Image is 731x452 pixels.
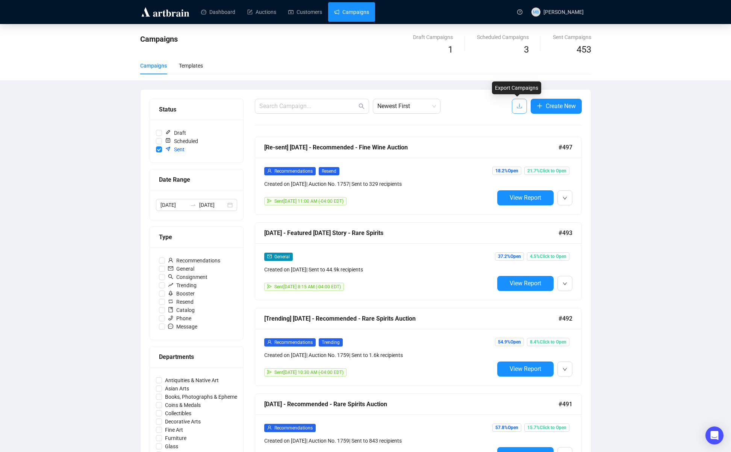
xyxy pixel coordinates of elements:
span: #493 [558,228,572,238]
span: rise [168,282,173,288]
span: Asian Arts [162,384,192,393]
span: Recommendations [165,256,223,265]
a: Auctions [247,2,276,22]
span: Consignment [165,273,210,281]
span: swap-right [190,202,196,208]
span: user [267,169,272,173]
div: Date Range [159,175,234,184]
span: Sent [DATE] 8:15 AM (-04:00 EDT) [274,284,341,289]
span: Recommendations [274,340,313,345]
span: Phone [165,314,194,322]
span: General [165,265,197,273]
span: Antiquities & Native Art [162,376,222,384]
span: user [267,425,272,430]
span: Campaigns [140,35,178,44]
span: mail [168,266,173,271]
span: 54.9% Open [495,338,524,346]
span: 1 [448,44,453,55]
span: Newest First [377,99,436,113]
span: Trending [165,281,200,289]
span: user [267,340,272,344]
div: Open Intercom Messenger [705,426,723,444]
div: [Re-sent] [DATE] - Recommended - Fine Wine Auction [264,143,558,152]
span: 8.4% Click to Open [527,338,569,346]
span: download [516,103,522,109]
span: Decorative Arts [162,417,204,426]
a: Dashboard [201,2,235,22]
div: Export Campaigns [492,81,541,94]
span: 4.5% Click to Open [527,252,569,261]
span: Scheduled [162,137,201,145]
span: Coins & Medals [162,401,204,409]
span: #497 [558,143,572,152]
span: Trending [319,338,343,347]
span: 453 [577,44,591,55]
div: Campaigns [140,62,167,70]
span: send [267,199,272,203]
span: Collectibles [162,409,194,417]
button: Create New [531,99,582,114]
div: [Trending] [DATE] - Recommended - Rare Spirits Auction [264,314,558,323]
a: [Re-sent] [DATE] - Recommended - Fine Wine Auction#497userRecommendationsResendCreated on [DATE]|... [255,137,582,215]
span: down [563,367,567,372]
span: Catalog [165,306,198,314]
span: Resend [165,298,197,306]
div: Draft Campaigns [413,33,453,41]
button: View Report [497,362,554,377]
button: View Report [497,190,554,205]
span: 3 [524,44,529,55]
span: plus [537,103,543,109]
span: 37.2% Open [495,252,524,261]
div: Templates [179,62,203,70]
div: Created on [DATE] | Auction No. 1759 | Sent to 1.6k recipients [264,351,494,359]
a: Campaigns [334,2,369,22]
span: Create New [546,101,576,111]
span: View Report [510,365,541,372]
span: Message [165,322,200,331]
span: down [563,196,567,200]
button: View Report [497,276,554,291]
input: End date [199,201,226,209]
span: #491 [558,399,572,409]
div: Created on [DATE] | Auction No. 1759 | Sent to 843 recipients [264,437,494,445]
span: Recommendations [274,169,313,174]
div: [DATE] - Recommended - Rare Spirits Auction [264,399,558,409]
span: 18.2% Open [492,167,521,175]
span: #492 [558,314,572,323]
span: question-circle [517,9,522,15]
span: Sent [DATE] 10:30 AM (-04:00 EDT) [274,370,344,375]
span: 21.7% Click to Open [524,167,569,175]
span: search [359,103,365,109]
span: rocket [168,291,173,296]
span: Fine Art [162,426,186,434]
span: Draft [162,129,189,137]
div: [DATE] - Featured [DATE] Story - Rare Spirits [264,228,558,238]
img: logo [140,6,191,18]
div: Sent Campaigns [553,33,591,41]
span: search [168,274,173,279]
span: to [190,202,196,208]
div: Created on [DATE] | Auction No. 1757 | Sent to 329 recipients [264,180,494,188]
span: down [563,282,567,286]
span: General [274,254,290,259]
div: Status [159,105,234,114]
span: Booster [165,289,198,298]
span: Books, Photographs & Ephemera [162,393,245,401]
div: Departments [159,352,234,362]
span: user [168,258,173,263]
span: message [168,324,173,329]
span: 15.7% Click to Open [524,423,569,432]
span: View Report [510,280,541,287]
span: Sent [162,145,188,154]
span: [PERSON_NAME] [543,9,584,15]
span: retweet [168,299,173,304]
div: Type [159,232,234,242]
div: Scheduled Campaigns [477,33,529,41]
span: Resend [319,167,339,175]
a: [DATE] - Featured [DATE] Story - Rare Spirits#493mailGeneralCreated on [DATE]| Sent to 44.9k reci... [255,222,582,300]
span: 57.8% Open [492,423,521,432]
span: book [168,307,173,312]
span: mail [267,254,272,259]
input: Search Campaign... [259,102,357,111]
span: Sent [DATE] 11:00 AM (-04:00 EDT) [274,199,344,204]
